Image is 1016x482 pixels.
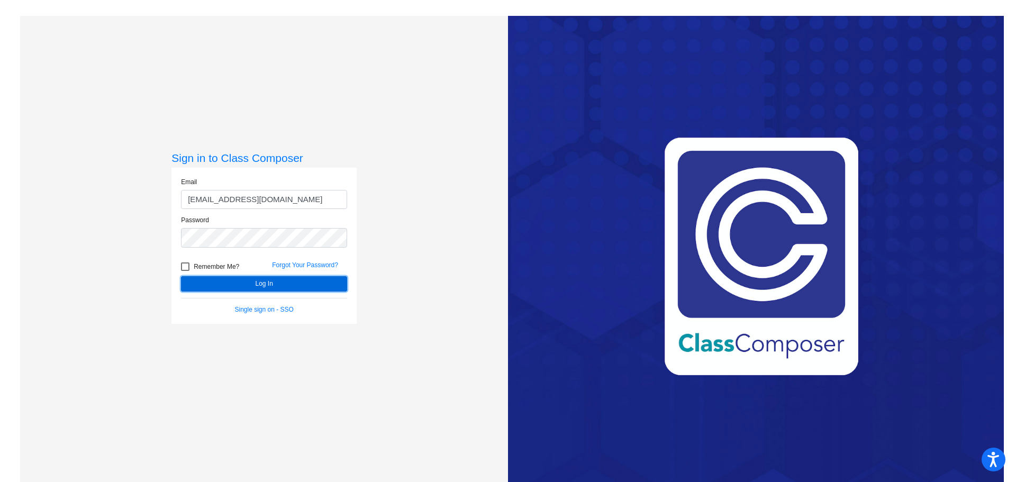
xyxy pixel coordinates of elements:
[181,276,347,292] button: Log In
[181,177,197,187] label: Email
[235,306,294,313] a: Single sign on - SSO
[171,151,357,165] h3: Sign in to Class Composer
[194,260,239,273] span: Remember Me?
[272,261,338,269] a: Forgot Your Password?
[181,215,209,225] label: Password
